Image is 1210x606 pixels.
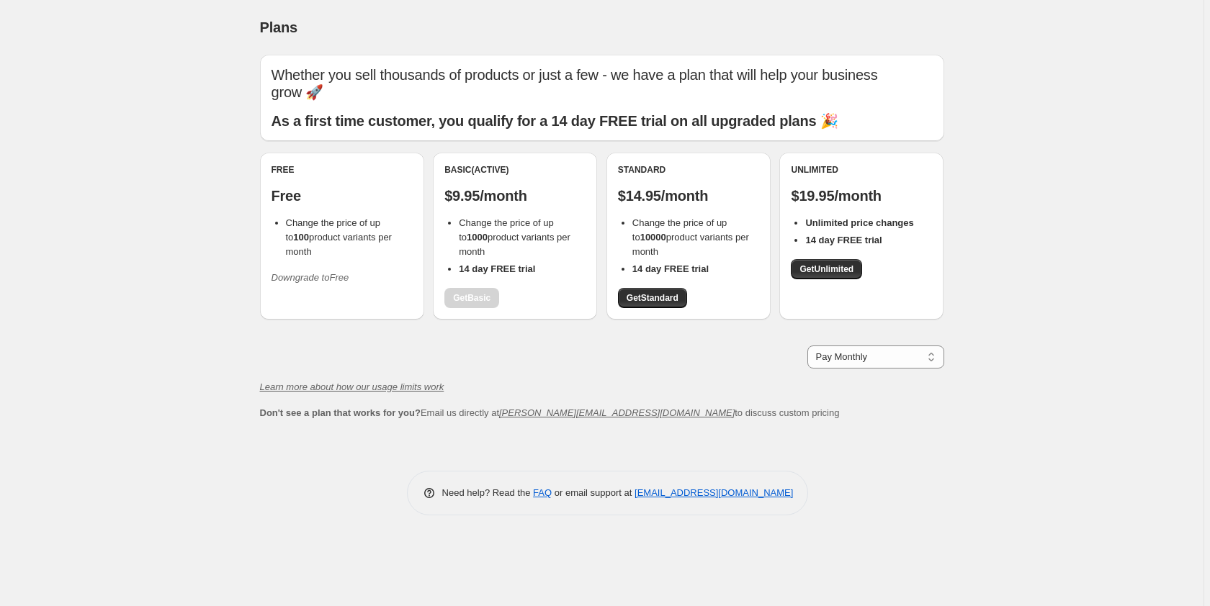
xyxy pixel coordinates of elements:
b: 10000 [640,232,666,243]
span: Need help? Read the [442,487,534,498]
span: Change the price of up to product variants per month [459,217,570,257]
b: Don't see a plan that works for you? [260,407,421,418]
span: Change the price of up to product variants per month [632,217,749,257]
b: 1000 [467,232,488,243]
b: 14 day FREE trial [459,263,535,274]
span: Get Unlimited [799,263,853,275]
a: FAQ [533,487,552,498]
p: Whether you sell thousands of products or just a few - we have a plan that will help your busines... [272,66,933,101]
i: Downgrade to Free [272,272,349,283]
span: or email support at [552,487,635,498]
div: Basic (Active) [444,164,586,176]
div: Standard [618,164,759,176]
p: Free [272,187,413,204]
p: $19.95/month [791,187,932,204]
p: $14.95/month [618,187,759,204]
b: 14 day FREE trial [632,263,709,274]
b: As a first time customer, you qualify for a 14 day FREE trial on all upgraded plans 🎉 [272,113,838,129]
button: Downgrade toFree [263,266,358,289]
a: GetStandard [618,288,687,308]
a: [PERSON_NAME][EMAIL_ADDRESS][DOMAIN_NAME] [499,407,735,418]
a: [EMAIL_ADDRESS][DOMAIN_NAME] [635,487,793,498]
span: Get Standard [627,292,678,304]
span: Change the price of up to product variants per month [286,217,392,257]
b: 14 day FREE trial [805,235,882,245]
div: Unlimited [791,164,932,176]
span: Plans [260,19,297,35]
a: GetUnlimited [791,259,862,279]
div: Free [272,164,413,176]
a: Learn more about how our usage limits work [260,381,444,392]
p: $9.95/month [444,187,586,204]
span: Email us directly at to discuss custom pricing [260,407,840,418]
b: Unlimited price changes [805,217,913,228]
b: 100 [293,232,309,243]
